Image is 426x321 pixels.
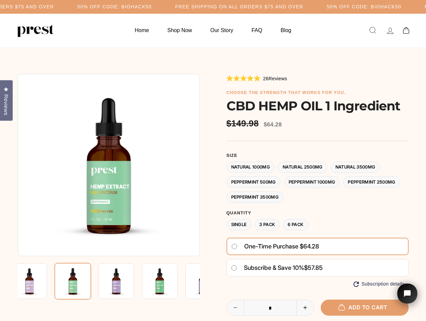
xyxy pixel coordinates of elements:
button: Add to cart [321,300,409,315]
span: Add to cart [342,304,387,311]
span: Subscription details [362,281,404,287]
label: Peppermint 500MG [227,176,281,188]
h5: Free Shipping on all orders $75 and over [175,4,303,10]
label: Size [227,153,409,158]
label: 3 Pack [255,219,280,231]
img: CBD HEMP OIL 1 Ingredient [99,263,134,299]
div: 26Reviews [227,75,287,82]
label: Quantity [227,210,409,216]
iframe: Tidio Chat [389,274,426,321]
img: CBD HEMP OIL 1 Ingredient [54,263,91,300]
button: Increase item quantity by one [296,300,314,315]
h5: 50% OFF CODE: BIOHACK50 [327,4,401,10]
label: Natural 1000MG [227,162,275,173]
label: Peppermint 3500MG [227,191,284,203]
label: Natural 2500MG [278,162,327,173]
label: 6 Pack [283,219,308,231]
button: Reduce item quantity by one [227,300,244,315]
a: FAQ [243,24,271,37]
button: Subscription details [353,281,404,287]
img: CBD HEMP OIL 1 Ingredient [185,263,221,299]
span: $64.28 [264,121,282,128]
span: One-time purchase $64.28 [244,240,319,252]
a: Home [126,24,157,37]
a: Blog [272,24,300,37]
img: PREST ORGANICS [17,24,53,37]
img: CBD HEMP OIL 1 Ingredient [18,74,200,256]
span: Reviews [2,94,10,115]
a: Shop Now [159,24,200,37]
span: Reviews [269,76,287,81]
img: CBD HEMP OIL 1 Ingredient [142,263,177,299]
h6: choose the strength that works for you. [227,90,409,95]
input: Subscribe & save 10%$57.85 [231,265,237,271]
span: $57.85 [304,264,323,271]
input: quantity [227,300,314,316]
span: Subscribe & save 10% [244,264,304,271]
span: 26 [263,76,268,81]
label: Peppermint 2500MG [343,176,400,188]
input: One-time purchase $64.28 [231,244,238,249]
span: $149.98 [227,118,261,129]
label: Natural 3500MG [331,162,380,173]
ul: Primary [126,24,299,37]
label: Single [227,219,252,231]
img: CBD HEMP OIL 1 Ingredient [12,263,47,299]
h1: CBD HEMP OIL 1 Ingredient [227,98,409,113]
a: Our Story [202,24,242,37]
label: Peppermint 1000MG [284,176,340,188]
h5: 50% OFF CODE: BIOHACK50 [77,4,152,10]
